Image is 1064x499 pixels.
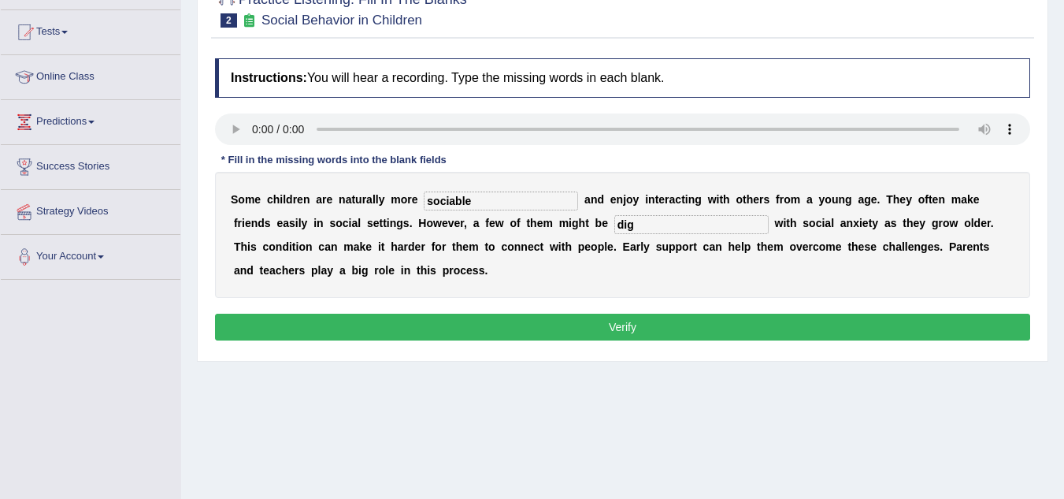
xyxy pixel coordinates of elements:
[964,217,971,229] b: o
[484,240,488,253] b: t
[971,217,974,229] b: l
[656,240,662,253] b: s
[469,240,478,253] b: m
[324,240,331,253] b: a
[373,193,376,206] b: l
[407,193,411,206] b: r
[245,193,254,206] b: m
[354,240,360,253] b: a
[543,217,552,229] b: m
[329,217,336,229] b: s
[261,13,422,28] small: Social Behavior in Children
[895,240,902,253] b: a
[378,240,381,253] b: i
[391,193,400,206] b: m
[381,240,385,253] b: t
[346,193,352,206] b: a
[295,217,298,229] b: i
[396,217,403,229] b: g
[938,193,945,206] b: n
[790,217,797,229] b: h
[902,240,905,253] b: l
[510,217,517,229] b: o
[951,193,961,206] b: m
[693,240,697,253] b: t
[269,240,276,253] b: o
[1,100,180,140] a: Predictions
[962,240,966,253] b: r
[597,193,604,206] b: d
[501,240,507,253] b: c
[991,217,994,229] b: .
[899,193,906,206] b: e
[796,240,803,253] b: v
[313,217,317,229] b: i
[614,215,769,234] input: blank
[759,193,763,206] b: r
[286,193,293,206] b: d
[584,193,591,206] b: a
[390,217,397,229] b: n
[442,240,446,253] b: r
[819,193,825,206] b: y
[250,240,257,253] b: s
[967,240,973,253] b: e
[862,217,869,229] b: e
[240,264,247,277] b: n
[1,10,180,50] a: Tests
[870,240,877,253] b: e
[507,240,514,253] b: o
[645,193,648,206] b: i
[604,240,607,253] b: l
[241,13,258,28] small: Exam occurring question
[869,217,873,229] b: t
[630,240,636,253] b: a
[689,240,693,253] b: r
[791,193,800,206] b: m
[715,240,722,253] b: n
[786,217,790,229] b: t
[658,193,665,206] b: e
[967,193,973,206] b: k
[919,217,925,229] b: y
[526,217,530,229] b: t
[559,217,569,229] b: m
[585,217,589,229] b: t
[761,240,768,253] b: h
[928,240,934,253] b: e
[987,217,991,229] b: r
[343,240,353,253] b: m
[932,193,939,206] b: e
[404,240,408,253] b: r
[433,217,442,229] b: w
[247,264,254,277] b: d
[572,217,579,229] b: g
[317,217,324,229] b: n
[578,240,585,253] b: p
[809,217,816,229] b: o
[838,193,845,206] b: n
[961,193,967,206] b: a
[709,240,715,253] b: a
[675,193,681,206] b: c
[803,217,809,229] b: s
[565,240,572,253] b: h
[418,217,426,229] b: H
[528,240,534,253] b: e
[426,217,433,229] b: o
[614,240,617,253] b: .
[415,240,421,253] b: e
[598,240,605,253] b: p
[448,217,454,229] b: v
[579,217,586,229] b: h
[753,193,759,206] b: e
[914,240,921,253] b: n
[517,217,521,229] b: f
[296,240,299,253] b: i
[360,240,366,253] b: k
[435,240,442,253] b: o
[280,193,283,206] b: i
[914,217,920,229] b: e
[234,264,240,277] b: a
[974,217,981,229] b: d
